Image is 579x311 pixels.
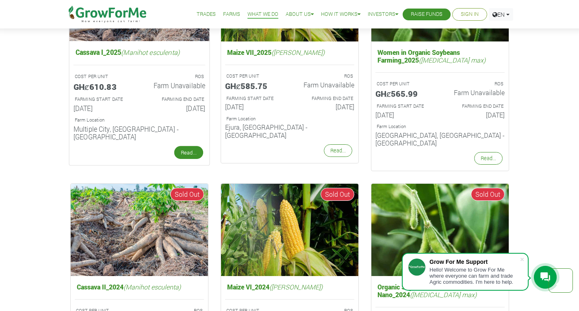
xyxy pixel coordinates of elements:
[447,103,503,110] p: Estimated Farming End Date
[375,281,505,300] h5: Organic Soybean with Acres Nano_2024
[73,125,205,141] h6: Multiple City, [GEOGRAPHIC_DATA] - [GEOGRAPHIC_DATA]
[296,103,354,111] h6: [DATE]
[145,81,205,89] h6: Farm Unavailable
[411,10,442,19] a: Raise Funds
[145,104,205,112] h6: [DATE]
[223,10,240,19] a: Farms
[269,283,323,291] i: ([PERSON_NAME])
[447,80,503,87] p: ROS
[371,184,509,276] img: growforme image
[419,56,486,64] i: ([MEDICAL_DATA] max)
[375,131,505,147] h6: [GEOGRAPHIC_DATA], [GEOGRAPHIC_DATA] - [GEOGRAPHIC_DATA]
[377,103,433,110] p: Estimated Farming Start Date
[225,103,284,111] h6: [DATE]
[324,144,352,157] a: Read...
[197,10,216,19] a: Trades
[297,95,353,102] p: Estimated Farming End Date
[226,95,282,102] p: Estimated Farming Start Date
[429,259,520,265] div: Grow For Me Support
[170,188,204,201] span: Sold Out
[375,89,434,98] h5: GHȼ565.99
[247,10,278,19] a: What We Do
[226,73,282,80] p: A unit is a quarter of an Acre
[489,8,513,21] a: EN
[429,267,520,285] div: Hello! Welcome to Grow For Me where everyone can farm and trade Agric commodities. I'm here to help.
[471,188,505,201] span: Sold Out
[74,117,204,124] p: Location of Farm
[73,104,133,112] h6: [DATE]
[410,290,477,299] i: ([MEDICAL_DATA] max)
[286,10,314,19] a: About Us
[225,46,354,58] h5: Maize VII_2025
[375,111,434,119] h6: [DATE]
[74,96,132,103] p: Estimated Farming Start Date
[75,281,204,293] h5: Cassava II_2024
[446,111,505,119] h6: [DATE]
[225,81,284,91] h5: GHȼ585.75
[296,81,354,89] h6: Farm Unavailable
[368,10,398,19] a: Investors
[71,184,208,276] img: growforme image
[121,48,180,56] i: (Manihot esculenta)
[297,73,353,80] p: ROS
[74,73,132,80] p: A unit is a quarter of an Acre
[124,283,181,291] i: (Manihot esculenta)
[73,81,133,91] h5: GHȼ610.83
[226,115,353,122] p: Location of Farm
[461,10,479,19] a: Sign In
[377,80,433,87] p: A unit is a quarter of an Acre
[375,46,505,66] h5: Women in Organic Soybeans Farming_2025
[474,152,503,165] a: Read...
[73,46,205,58] h5: Cassava I_2025
[321,188,354,201] span: Sold Out
[147,73,204,80] p: ROS
[377,123,503,130] p: Location of Farm
[221,184,358,276] img: growforme image
[446,89,505,96] h6: Farm Unavailable
[174,146,203,159] a: Read...
[271,48,325,57] i: ([PERSON_NAME])
[147,96,204,103] p: Estimated Farming End Date
[321,10,360,19] a: How it Works
[225,281,354,293] h5: Maize VI_2024
[225,123,354,139] h6: Ejura, [GEOGRAPHIC_DATA] - [GEOGRAPHIC_DATA]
